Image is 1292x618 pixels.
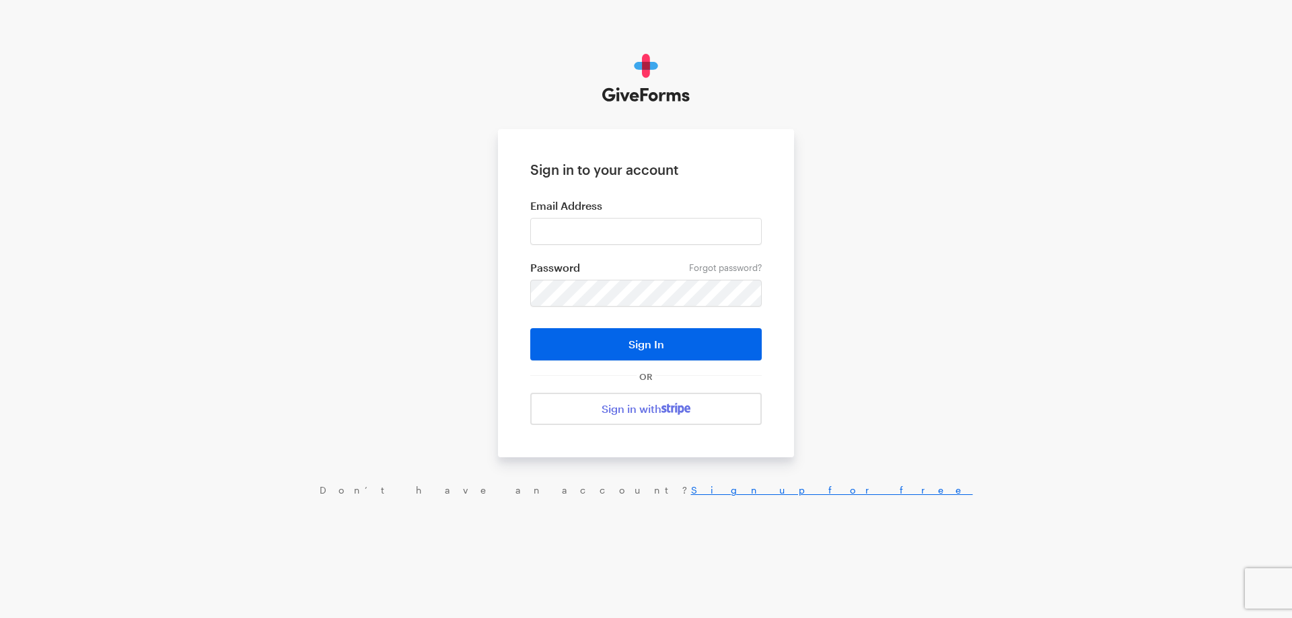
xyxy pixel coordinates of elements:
a: Sign in with [530,393,762,425]
img: stripe-07469f1003232ad58a8838275b02f7af1ac9ba95304e10fa954b414cd571f63b.svg [661,403,690,415]
label: Password [530,261,762,274]
div: Don’t have an account? [13,484,1279,496]
a: Sign up for free [691,484,973,496]
label: Email Address [530,199,762,213]
img: GiveForms [602,54,690,102]
a: Forgot password? [689,262,762,273]
span: OR [637,371,655,382]
h1: Sign in to your account [530,161,762,178]
button: Sign In [530,328,762,360]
